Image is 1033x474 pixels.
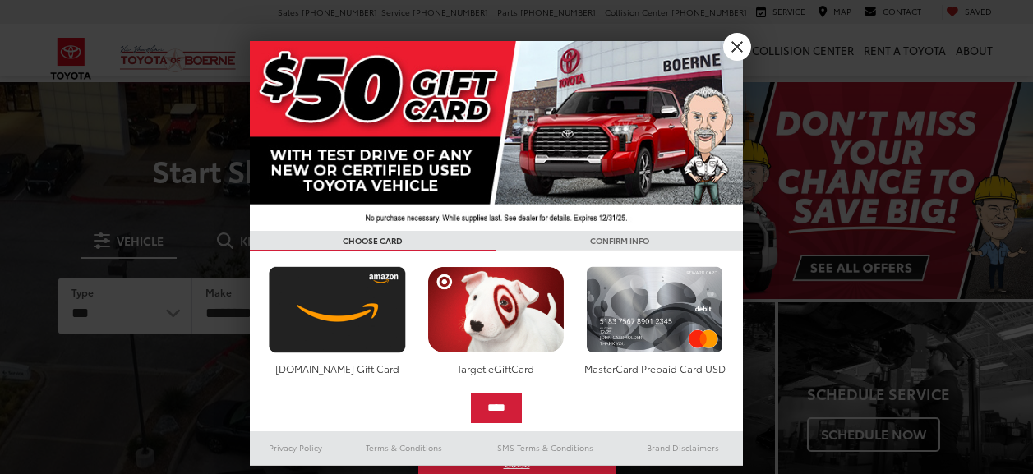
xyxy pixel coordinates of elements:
[423,361,569,375] div: Target eGiftCard
[250,41,743,231] img: 42635_top_851395.jpg
[582,266,727,353] img: mastercard.png
[341,438,467,458] a: Terms & Conditions
[265,361,410,375] div: [DOMAIN_NAME] Gift Card
[582,361,727,375] div: MasterCard Prepaid Card USD
[468,438,623,458] a: SMS Terms & Conditions
[496,231,743,251] h3: CONFIRM INFO
[250,438,342,458] a: Privacy Policy
[423,266,569,353] img: targetcard.png
[623,438,743,458] a: Brand Disclaimers
[250,231,496,251] h3: CHOOSE CARD
[265,266,410,353] img: amazoncard.png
